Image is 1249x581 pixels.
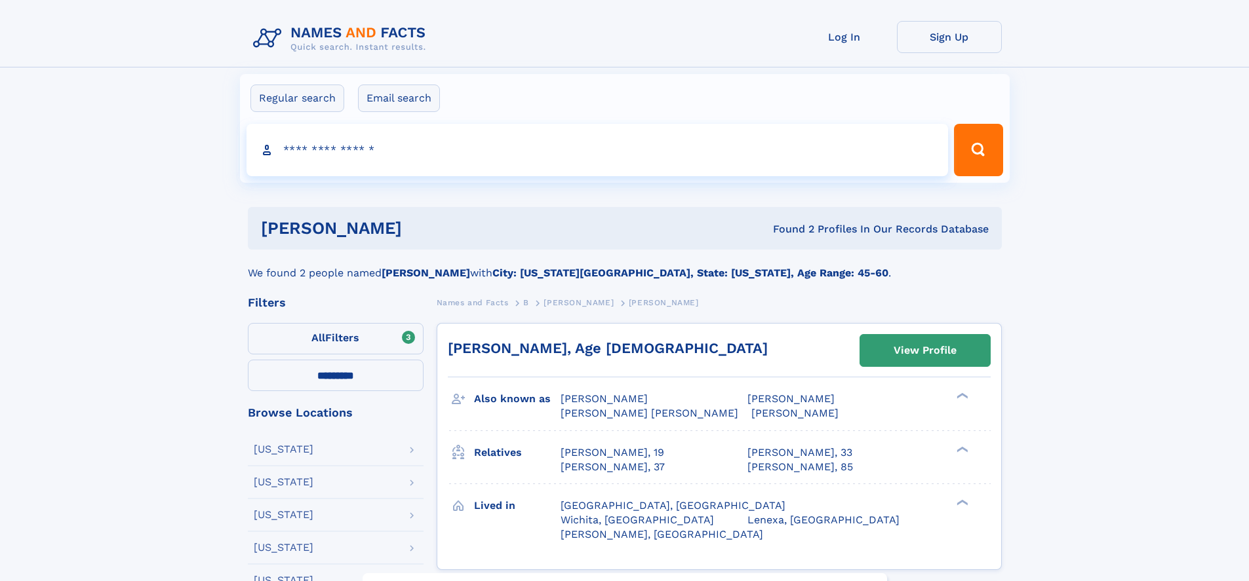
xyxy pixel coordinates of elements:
[523,298,529,307] span: B
[561,445,664,460] a: [PERSON_NAME], 19
[248,297,424,309] div: Filters
[382,267,470,279] b: [PERSON_NAME]
[747,392,835,405] span: [PERSON_NAME]
[747,460,853,474] a: [PERSON_NAME], 85
[448,340,768,356] a: [PERSON_NAME], Age [DEMOGRAPHIC_DATA]
[254,444,313,455] div: [US_STATE]
[747,514,900,526] span: Lenexa, [GEOGRAPHIC_DATA]
[254,542,313,553] div: [US_STATE]
[561,460,665,474] a: [PERSON_NAME], 37
[953,445,969,453] div: ❯
[561,392,648,405] span: [PERSON_NAME]
[629,298,699,307] span: [PERSON_NAME]
[792,21,897,53] a: Log In
[248,323,424,354] label: Filters
[747,445,852,460] a: [PERSON_NAME], 33
[248,407,424,419] div: Browse Locations
[561,528,763,540] span: [PERSON_NAME], [GEOGRAPHIC_DATA]
[587,222,989,236] div: Found 2 Profiles In Our Records Database
[254,477,313,487] div: [US_STATE]
[561,407,738,419] span: [PERSON_NAME] [PERSON_NAME]
[248,21,437,56] img: Logo Names and Facts
[544,298,614,307] span: [PERSON_NAME]
[437,294,509,310] a: Names and Facts
[544,294,614,310] a: [PERSON_NAME]
[751,407,839,419] span: [PERSON_NAME]
[860,335,990,366] a: View Profile
[953,498,969,506] div: ❯
[474,441,561,464] h3: Relatives
[561,499,785,512] span: [GEOGRAPHIC_DATA], [GEOGRAPHIC_DATA]
[474,388,561,410] h3: Also known as
[254,510,313,520] div: [US_STATE]
[247,124,949,176] input: search input
[358,84,440,112] label: Email search
[311,331,325,344] span: All
[894,335,957,365] div: View Profile
[897,21,1002,53] a: Sign Up
[248,250,1002,281] div: We found 2 people named with .
[523,294,529,310] a: B
[954,124,1002,176] button: Search Button
[953,392,969,400] div: ❯
[474,495,561,517] h3: Lived in
[261,220,587,236] h1: [PERSON_NAME]
[250,84,344,112] label: Regular search
[492,267,888,279] b: City: [US_STATE][GEOGRAPHIC_DATA], State: [US_STATE], Age Range: 45-60
[561,514,714,526] span: Wichita, [GEOGRAPHIC_DATA]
